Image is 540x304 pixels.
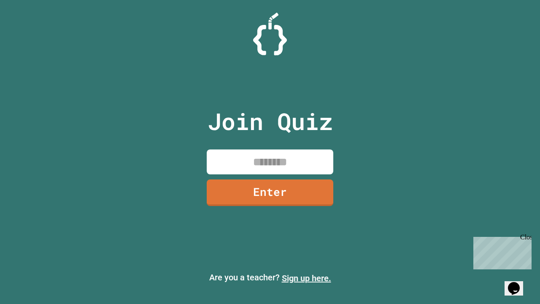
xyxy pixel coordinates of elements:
p: Join Quiz [208,104,333,139]
p: Are you a teacher? [7,271,533,285]
img: Logo.svg [253,13,287,55]
iframe: chat widget [470,233,532,269]
iframe: chat widget [505,270,532,296]
div: Chat with us now!Close [3,3,58,54]
a: Enter [207,179,333,206]
a: Sign up here. [282,273,331,283]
